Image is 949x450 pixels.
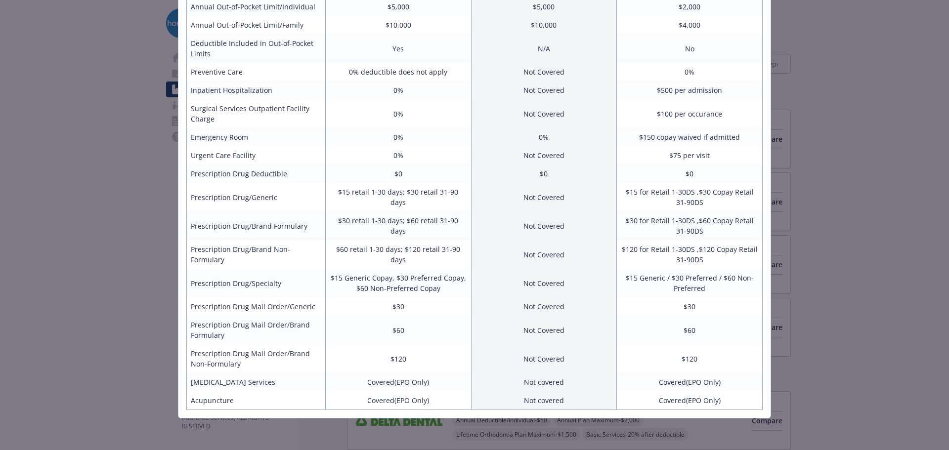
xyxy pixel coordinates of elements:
[471,391,617,410] td: Not covered
[187,183,326,211] td: Prescription Drug/Generic
[325,99,471,128] td: 0%
[617,99,763,128] td: $100 per occurance
[187,373,326,391] td: [MEDICAL_DATA] Services
[471,164,617,183] td: $0
[187,316,326,344] td: Prescription Drug Mail Order/Brand Formulary
[187,211,326,240] td: Prescription Drug/Brand Formulary
[187,63,326,81] td: Preventive Care
[617,297,763,316] td: $30
[187,16,326,34] td: Annual Out-of-Pocket Limit/Family
[325,373,471,391] td: Covered(EPO Only)
[325,391,471,410] td: Covered(EPO Only)
[471,297,617,316] td: Not Covered
[617,344,763,373] td: $120
[325,297,471,316] td: $30
[471,63,617,81] td: Not Covered
[471,81,617,99] td: Not Covered
[471,16,617,34] td: $10,000
[187,391,326,410] td: Acupuncture
[325,269,471,297] td: $15 Generic Copay, $30 Preferred Copay, $60 Non-Preferred Copay
[325,316,471,344] td: $60
[617,183,763,211] td: $15 for Retail 1-30DS ,$30 Copay Retail 31-90DS
[617,373,763,391] td: Covered(EPO Only)
[617,128,763,146] td: $150 copay waived if admitted
[187,81,326,99] td: Inpatient Hospitalization
[617,316,763,344] td: $60
[187,99,326,128] td: Surgical Services Outpatient Facility Charge
[471,373,617,391] td: Not covered
[187,269,326,297] td: Prescription Drug/Specialty
[471,146,617,164] td: Not Covered
[617,63,763,81] td: 0%
[325,34,471,63] td: Yes
[617,211,763,240] td: $30 for Retail 1-30DS ,$60 Copay Retail 31-90DS
[471,34,617,63] td: N/A
[617,34,763,63] td: No
[187,146,326,164] td: Urgent Care Facility
[471,99,617,128] td: Not Covered
[325,211,471,240] td: $30 retail 1-30 days; $60 retail 31-90 days
[187,128,326,146] td: Emergency Room
[471,240,617,269] td: Not Covered
[617,16,763,34] td: $4,000
[471,211,617,240] td: Not Covered
[187,34,326,63] td: Deductible Included in Out-of-Pocket Limits
[617,81,763,99] td: $500 per admission
[471,316,617,344] td: Not Covered
[617,164,763,183] td: $0
[471,128,617,146] td: 0%
[471,183,617,211] td: Not Covered
[471,344,617,373] td: Not Covered
[325,183,471,211] td: $15 retail 1-30 days; $30 retail 31-90 days
[617,146,763,164] td: $75 per visit
[325,81,471,99] td: 0%
[617,240,763,269] td: $120 for Retail 1-30DS ,$120 Copay Retail 31-90DS
[187,344,326,373] td: Prescription Drug Mail Order/Brand Non-Formulary
[187,240,326,269] td: Prescription Drug/Brand Non-Formulary
[471,269,617,297] td: Not Covered
[617,269,763,297] td: $15 Generic / $30 Preferred / $60 Non-Preferred
[325,146,471,164] td: 0%
[325,128,471,146] td: 0%
[187,297,326,316] td: Prescription Drug Mail Order/Generic
[325,344,471,373] td: $120
[617,391,763,410] td: Covered(EPO Only)
[325,240,471,269] td: $60 retail 1-30 days; $120 retail 31-90 days
[325,164,471,183] td: $0
[325,16,471,34] td: $10,000
[187,164,326,183] td: Prescription Drug Deductible
[325,63,471,81] td: 0% deductible does not apply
